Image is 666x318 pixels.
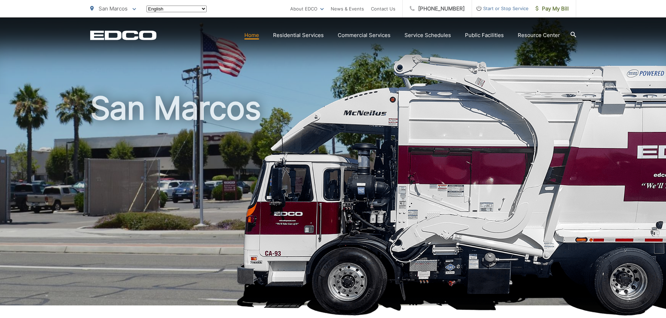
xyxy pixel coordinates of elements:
a: Commercial Services [338,31,391,39]
span: Pay My Bill [536,5,569,13]
a: Home [244,31,259,39]
select: Select a language [146,6,207,12]
a: EDCD logo. Return to the homepage. [90,30,157,40]
span: San Marcos [99,5,128,12]
a: Residential Services [273,31,324,39]
a: Service Schedules [404,31,451,39]
a: Contact Us [371,5,395,13]
a: Resource Center [518,31,560,39]
h1: San Marcos [90,91,576,312]
a: About EDCO [290,5,324,13]
a: News & Events [331,5,364,13]
a: Public Facilities [465,31,504,39]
